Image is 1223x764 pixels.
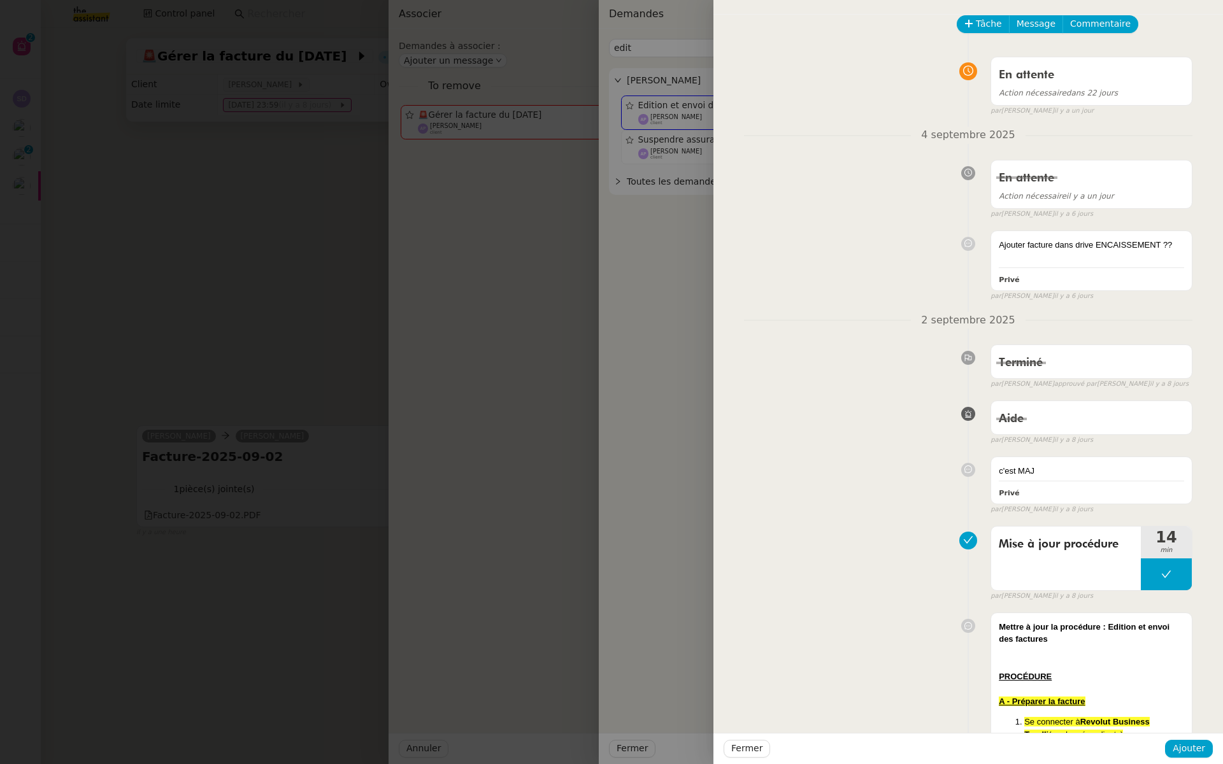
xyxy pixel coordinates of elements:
[1165,740,1213,758] button: Ajouter
[991,209,1093,220] small: [PERSON_NAME]
[999,672,1052,681] u: PROCÉDURE
[1062,15,1138,33] button: Commentaire
[999,535,1133,554] span: Mise à jour procédure
[1054,504,1093,515] span: il y a 8 jours
[957,15,1010,33] button: Tâche
[999,192,1066,201] span: Action nécessaire
[999,192,1113,201] span: il y a un jour
[991,291,1001,302] span: par
[991,106,1094,117] small: [PERSON_NAME]
[1048,730,1123,739] span: (en données clients)
[1017,17,1055,31] span: Message
[1054,435,1093,446] span: il y a 8 jours
[991,379,1001,390] span: par
[991,504,1093,515] small: [PERSON_NAME]
[991,504,1001,515] span: par
[1024,717,1080,726] span: Se connecter à
[999,413,1024,425] span: Aide
[999,465,1184,478] div: c'est MAJ
[976,17,1002,31] span: Tâche
[999,489,1019,497] b: Privé
[1054,209,1093,220] span: il y a 6 jours
[991,591,1093,602] small: [PERSON_NAME]
[1009,15,1063,33] button: Message
[1070,17,1131,31] span: Commentaire
[999,357,1043,369] span: Terminé
[1141,530,1192,545] span: 14
[999,239,1184,251] div: Ajouter facture dans drive ENCAISSEMENT ??
[991,291,1093,302] small: [PERSON_NAME]
[1054,291,1093,302] span: il y a 6 jours
[999,622,1169,644] strong: Mettre à jour la procédure : Edition et envoi des factures
[999,88,1118,97] span: dans 22 jours
[991,379,1189,390] small: [PERSON_NAME] [PERSON_NAME]
[1150,379,1189,390] span: il y a 8 jours
[999,697,1085,706] u: A - Préparer la facture
[1054,591,1093,602] span: il y a 8 jours
[991,591,1001,602] span: par
[724,740,770,758] button: Fermer
[999,69,1054,81] span: En attente
[731,741,762,756] span: Fermer
[999,276,1019,284] b: Privé
[999,88,1066,97] span: Action nécessaire
[991,435,1093,446] small: [PERSON_NAME]
[991,106,1001,117] span: par
[991,209,1001,220] span: par
[991,435,1001,446] span: par
[1054,106,1094,117] span: il y a un jour
[911,127,1025,144] span: 4 septembre 2025
[911,312,1025,329] span: 2 septembre 2025
[1054,379,1097,390] span: approuvé par
[999,173,1054,184] span: En attente
[1024,717,1150,739] strong: Revolut Business Torelli
[1173,741,1205,756] span: Ajouter
[1141,545,1192,556] span: min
